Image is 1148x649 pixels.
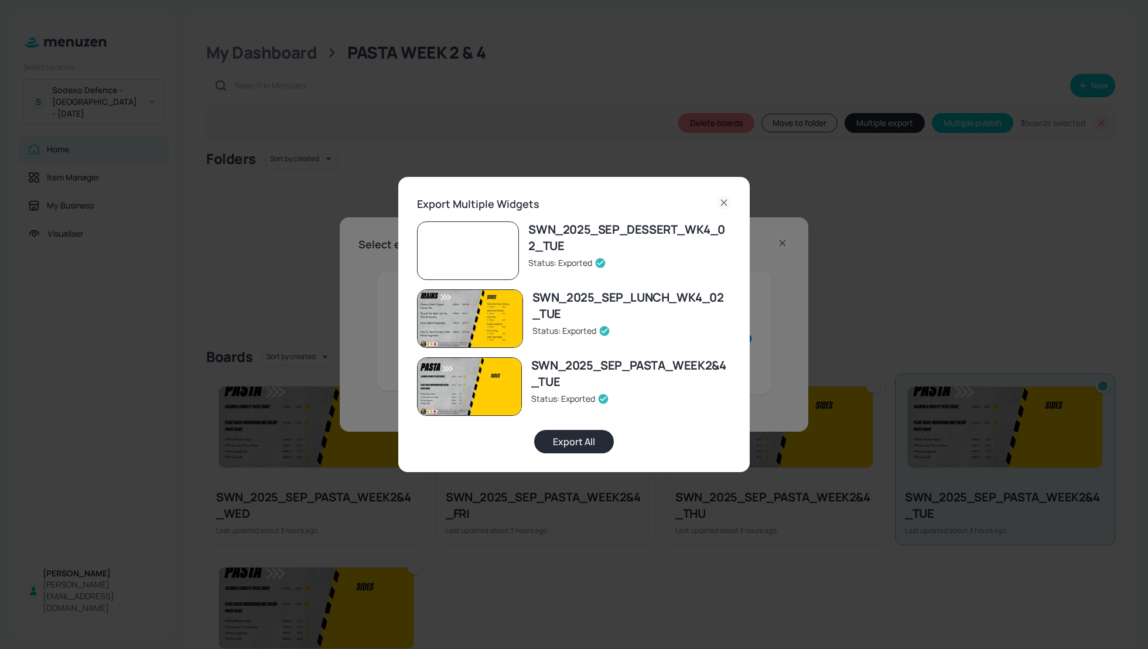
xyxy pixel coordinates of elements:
div: Status: Exported [532,324,731,337]
img: SWN_2025_SEP_PASTA_WEEK2&4_TUE [418,358,521,416]
div: Status: Exported [528,257,731,269]
div: Status: Exported [531,392,731,405]
h6: Export Multiple Widgets [417,196,539,213]
div: SWN_2025_SEP_PASTA_WEEK2&4_TUE [531,357,731,390]
div: SWN_2025_SEP_DESSERT_WK4_02_TUE [528,221,731,254]
button: Export All [534,430,614,453]
img: SWN_2025_SEP_LUNCH_WK4_02_TUE [418,290,522,349]
div: SWN_2025_SEP_LUNCH_WK4_02_TUE [532,289,731,322]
